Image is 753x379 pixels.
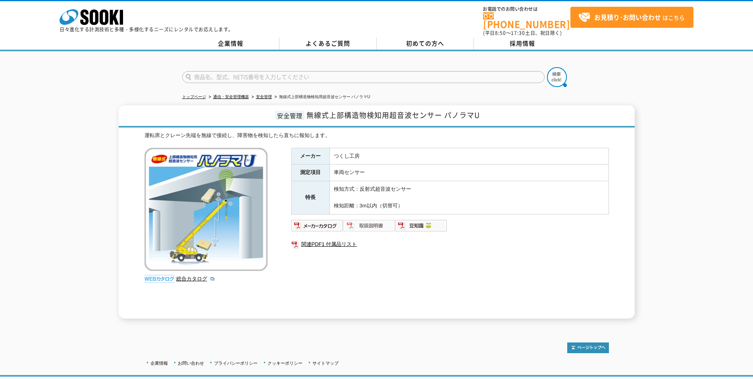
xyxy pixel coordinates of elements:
[213,95,249,99] a: 通信・安全管理機器
[60,27,233,32] p: 日々進化する計測技術と多種・多様化するニーズにレンタルでお応えします。
[291,239,609,249] a: 関連PDF1 付属品リスト
[182,38,279,50] a: 企業情報
[395,219,447,232] img: 豆知識
[178,361,204,365] a: お問い合わせ
[406,39,444,48] span: 初めての方へ
[329,181,609,214] td: 検知方式：反射式超音波センサー 検知距離：3m以内（切替可）
[273,93,370,101] li: 無線式上部構造物検知用超音波センサー パノラマU
[483,12,570,29] a: [PHONE_NUMBER]
[256,95,272,99] a: 安全管理
[511,29,525,37] span: 17:30
[343,224,395,230] a: 取扱説明書
[570,7,693,28] a: お見積り･お問い合わせはこちら
[329,164,609,181] td: 車両センサー
[176,276,215,282] a: 総合カタログ
[182,71,545,83] input: 商品名、型式、NETIS番号を入力してください
[144,131,609,140] div: 運転席とクレーン先端を無線で接続し、障害物を検知したら直ちに報知します。
[279,38,377,50] a: よくあるご質問
[483,7,570,12] span: お電話でのお問い合わせは
[377,38,474,50] a: 初めての方へ
[144,148,268,271] img: 無線式上部構造物検知用超音波センサー パノラマU
[144,275,174,283] img: webカタログ
[567,342,609,353] img: トップページへ
[182,95,206,99] a: トップページ
[395,224,447,230] a: 豆知識
[291,224,343,230] a: メーカーカタログ
[343,219,395,232] img: 取扱説明書
[306,110,480,120] span: 無線式上部構造物検知用超音波センサー パノラマU
[291,148,329,164] th: メーカー
[268,361,302,365] a: クッキーポリシー
[474,38,571,50] a: 採用情報
[214,361,258,365] a: プライバシーポリシー
[547,67,567,87] img: btn_search.png
[578,12,685,23] span: はこちら
[291,181,329,214] th: 特長
[329,148,609,164] td: つくし工房
[291,219,343,232] img: メーカーカタログ
[291,164,329,181] th: 測定項目
[312,361,339,365] a: サイトマップ
[495,29,506,37] span: 8:50
[594,12,661,22] strong: お見積り･お問い合わせ
[275,111,304,120] span: 安全管理
[150,361,168,365] a: 企業情報
[483,29,562,37] span: (平日 ～ 土日、祝日除く)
